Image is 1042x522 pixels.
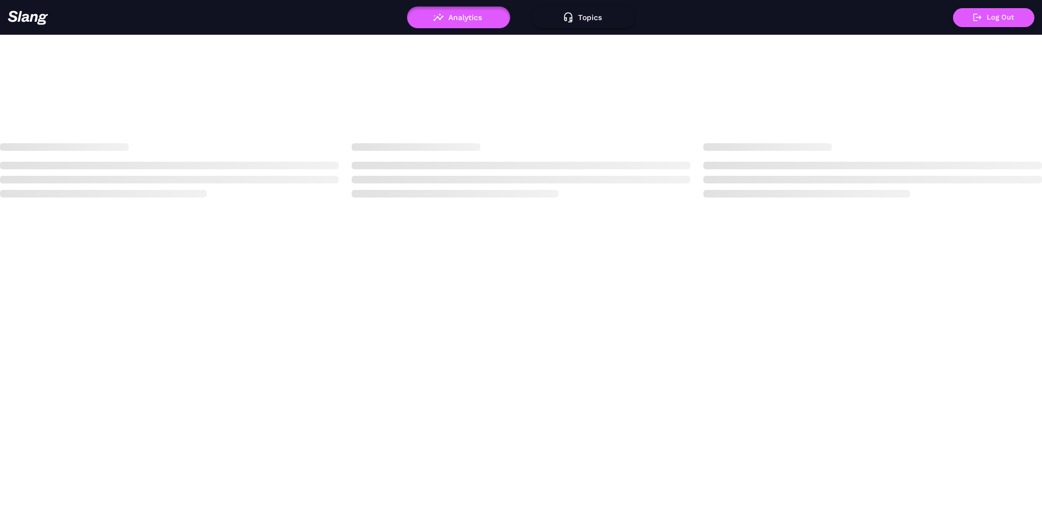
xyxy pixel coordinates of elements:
[407,7,510,28] button: Analytics
[953,8,1034,27] button: Log Out
[8,10,48,25] img: 623511267c55cb56e2f2a487_logo2.png
[532,7,635,28] button: Topics
[407,13,510,21] a: Analytics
